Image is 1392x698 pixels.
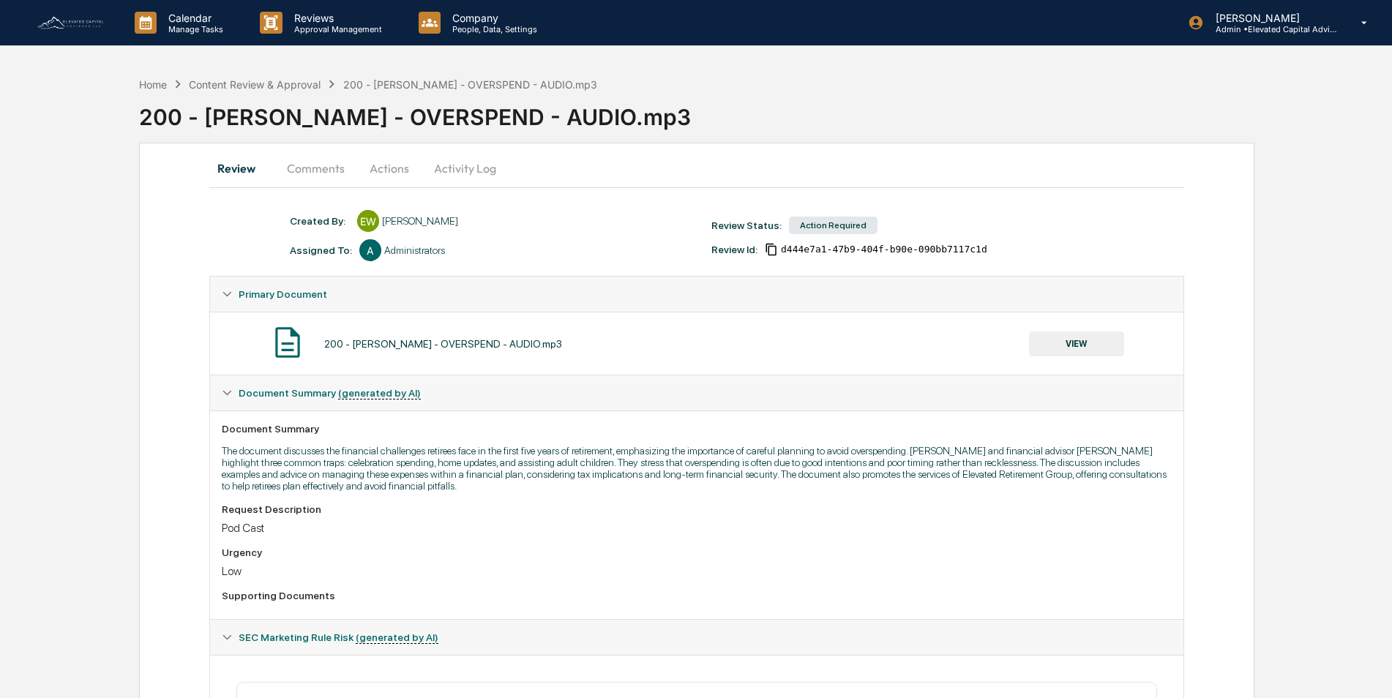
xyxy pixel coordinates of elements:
[222,423,1171,435] div: Document Summary
[441,24,545,34] p: People, Data, Settings
[209,151,1183,186] div: secondary tabs example
[359,239,381,261] div: A
[324,338,562,350] div: 200 - [PERSON_NAME] - OVERSPEND - AUDIO.mp3
[789,217,878,234] div: Action Required
[210,410,1183,619] div: Document Summary (generated by AI)
[157,12,231,24] p: Calendar
[157,24,231,34] p: Manage Tasks
[765,243,778,256] span: Copy Id
[210,277,1183,312] div: Primary Document
[384,244,445,256] div: Administrators
[222,503,1171,515] div: Request Description
[356,631,438,644] u: (generated by AI)
[222,564,1171,578] div: Low
[781,244,987,255] span: d444e7a1-47b9-404f-b90e-090bb7117c1d
[422,151,508,186] button: Activity Log
[343,78,597,91] div: 200 - [PERSON_NAME] - OVERSPEND - AUDIO.mp3
[239,631,438,643] span: SEC Marketing Rule Risk
[711,244,757,255] div: Review Id:
[356,151,422,186] button: Actions
[711,219,782,231] div: Review Status:
[222,521,1171,535] div: Pod Cast
[357,210,379,232] div: EW
[338,387,421,399] u: (generated by AI)
[290,215,350,227] div: Created By: ‎ ‎
[210,375,1183,410] div: Document Summary (generated by AI)
[239,288,327,300] span: Primary Document
[290,244,352,256] div: Assigned To:
[441,12,545,24] p: Company
[189,78,321,91] div: Content Review & Approval
[210,312,1183,375] div: Primary Document
[139,92,1392,130] div: 200 - [PERSON_NAME] - OVERSPEND - AUDIO.mp3
[1345,650,1385,689] iframe: Open customer support
[222,445,1171,492] p: The document discusses the financial challenges retirees face in the first five years of retireme...
[1029,331,1124,356] button: VIEW
[1204,12,1340,24] p: [PERSON_NAME]
[222,590,1171,601] div: Supporting Documents
[282,12,389,24] p: Reviews
[382,215,458,227] div: [PERSON_NAME]
[282,24,389,34] p: Approval Management
[1204,24,1340,34] p: Admin • Elevated Capital Advisors
[139,78,167,91] div: Home
[275,151,356,186] button: Comments
[222,547,1171,558] div: Urgency
[239,387,421,399] span: Document Summary
[210,620,1183,655] div: SEC Marketing Rule Risk (generated by AI)
[209,151,275,186] button: Review
[35,15,105,31] img: logo
[269,324,306,361] img: Document Icon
